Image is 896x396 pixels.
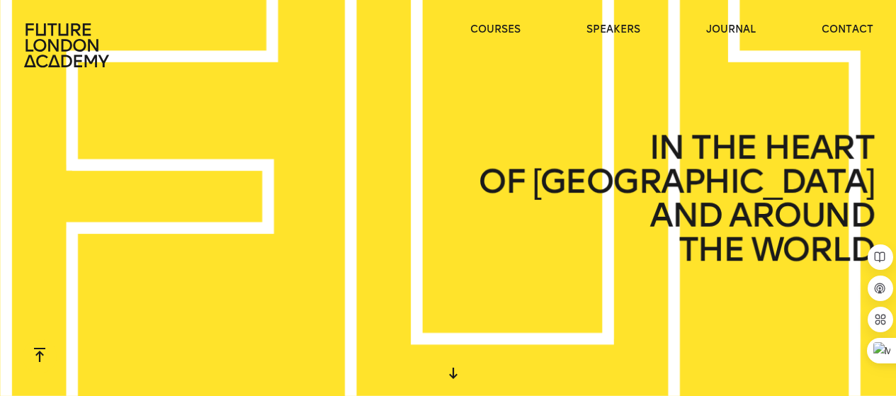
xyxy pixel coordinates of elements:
[470,23,521,37] a: courses
[649,130,684,164] span: IN
[822,23,873,37] a: contact
[729,198,874,232] span: AROUND
[678,232,743,266] span: THE
[691,130,756,164] span: THE
[751,232,874,266] span: WORLD
[764,130,874,164] span: HEART
[586,23,640,37] a: speakers
[650,198,721,232] span: AND
[478,164,525,198] span: OF
[532,164,873,198] span: [GEOGRAPHIC_DATA]
[706,23,756,37] a: journal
